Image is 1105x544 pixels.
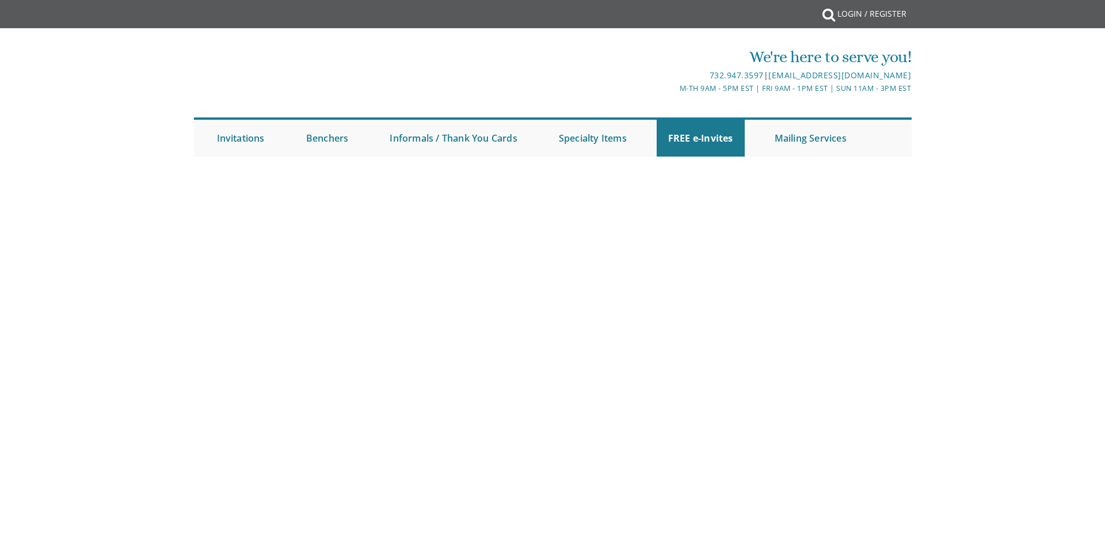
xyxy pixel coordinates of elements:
a: [EMAIL_ADDRESS][DOMAIN_NAME] [768,70,911,81]
a: Mailing Services [763,120,858,157]
div: | [433,69,911,82]
a: Invitations [205,120,276,157]
div: We're here to serve you! [433,45,911,69]
a: FREE e-Invites [657,120,745,157]
a: Specialty Items [547,120,638,157]
a: Informals / Thank You Cards [378,120,528,157]
a: Benchers [295,120,360,157]
div: M-Th 9am - 5pm EST | Fri 9am - 1pm EST | Sun 11am - 3pm EST [433,82,911,94]
a: 732.947.3597 [710,70,764,81]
